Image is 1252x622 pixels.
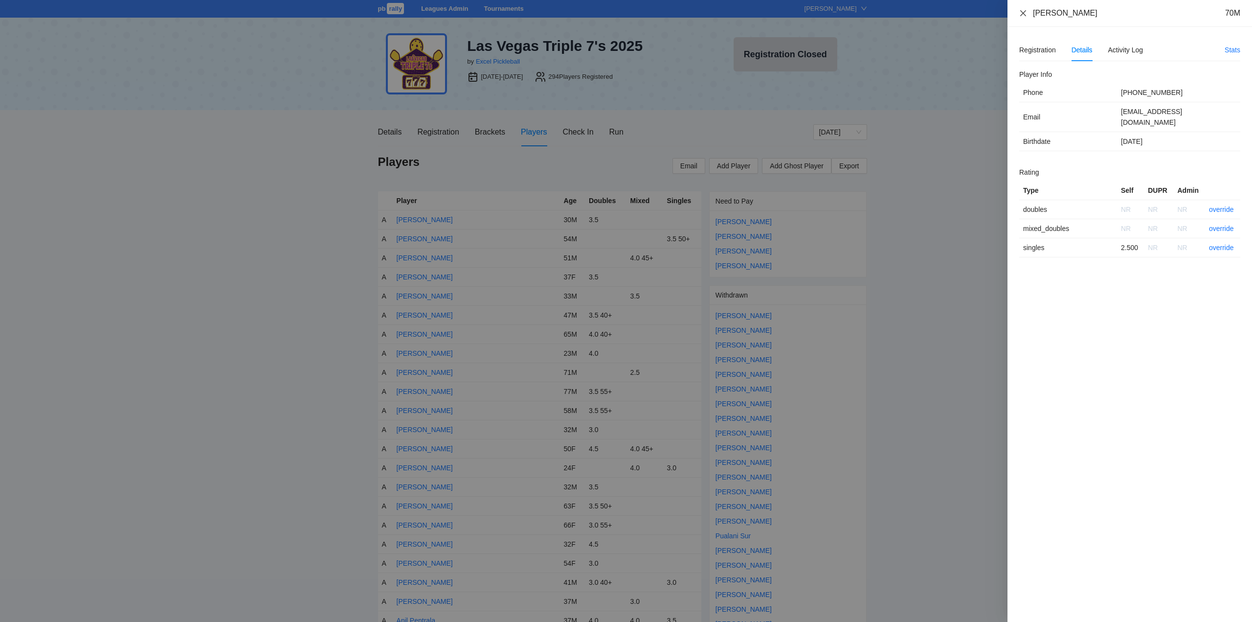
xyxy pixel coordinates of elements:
[1019,45,1056,55] div: Registration
[1023,185,1113,196] div: Type
[1121,206,1131,213] span: NR
[1019,132,1117,151] td: Birthdate
[1121,244,1138,252] span: 2.500
[1225,8,1240,19] div: 70M
[1117,102,1240,132] td: [EMAIL_ADDRESS][DOMAIN_NAME]
[1177,244,1187,252] span: NR
[1019,219,1117,238] td: mixed_doubles
[1148,244,1158,252] span: NR
[1121,185,1140,196] div: Self
[1117,83,1240,102] td: [PHONE_NUMBER]
[1033,8,1097,19] div: [PERSON_NAME]
[1019,9,1027,18] button: Close
[1019,167,1240,178] h2: Rating
[1148,225,1158,232] span: NR
[1019,200,1117,219] td: doubles
[1209,206,1234,213] a: override
[1209,244,1234,252] a: override
[1177,185,1201,196] div: Admin
[1177,206,1187,213] span: NR
[1019,69,1240,80] h2: Player Info
[1019,102,1117,132] td: Email
[1019,9,1027,17] span: close
[1148,185,1169,196] div: DUPR
[1108,45,1143,55] div: Activity Log
[1225,46,1240,54] a: Stats
[1072,45,1093,55] div: Details
[1117,132,1240,151] td: [DATE]
[1121,225,1131,232] span: NR
[1177,225,1187,232] span: NR
[1209,225,1234,232] a: override
[1148,206,1158,213] span: NR
[1019,238,1117,257] td: singles
[1019,83,1117,102] td: Phone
